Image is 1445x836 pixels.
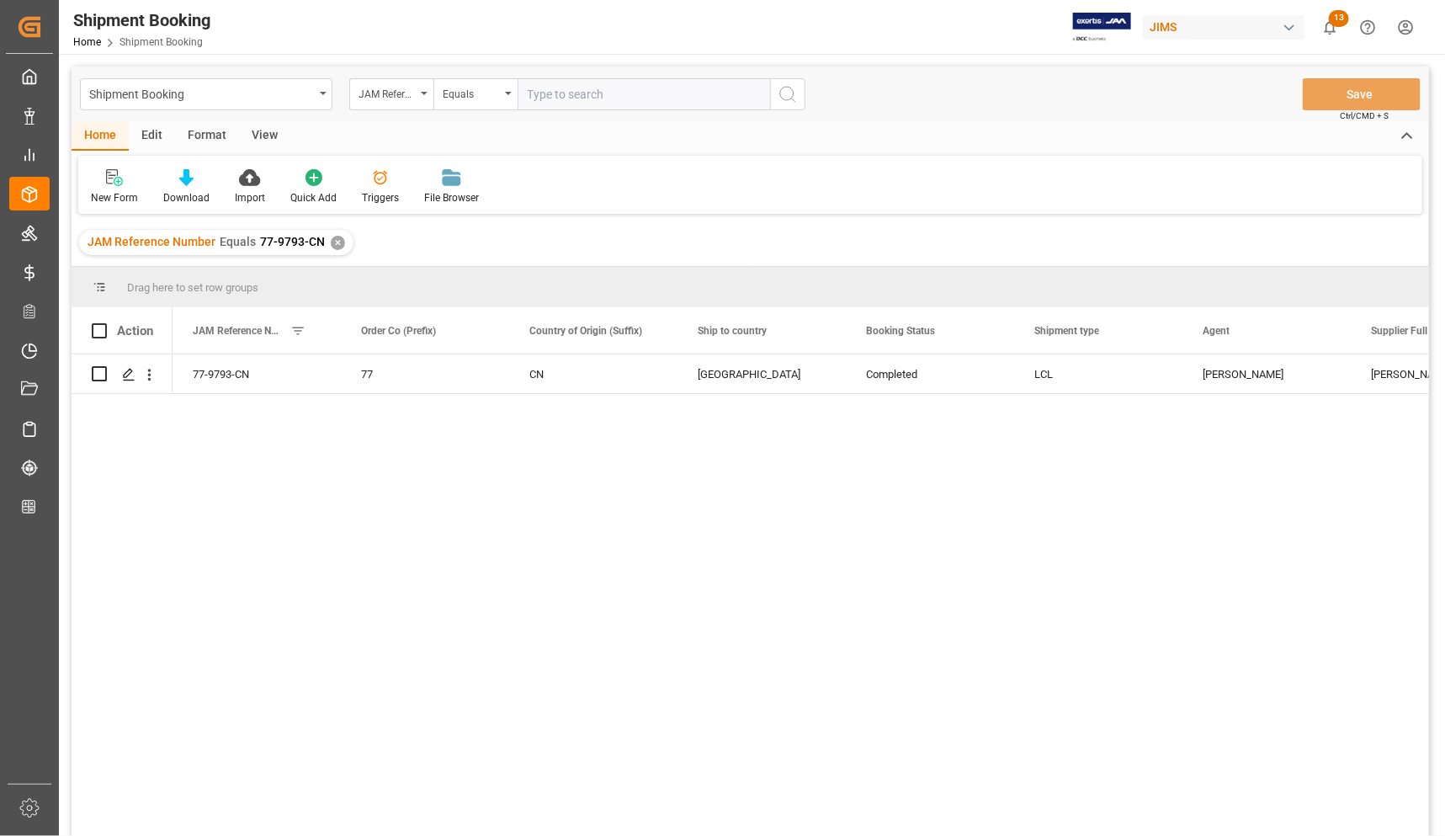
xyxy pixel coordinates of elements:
[91,190,138,205] div: New Form
[866,325,935,337] span: Booking Status
[80,78,332,110] button: open menu
[1349,8,1387,46] button: Help Center
[362,190,399,205] div: Triggers
[193,325,284,337] span: JAM Reference Number
[173,354,341,393] div: 77-9793-CN
[89,83,314,104] div: Shipment Booking
[260,235,325,248] span: 77-9793-CN
[73,8,210,33] div: Shipment Booking
[73,36,101,48] a: Home
[359,83,416,102] div: JAM Reference Number
[529,355,657,394] div: CN
[1340,109,1389,122] span: Ctrl/CMD + S
[424,190,479,205] div: File Browser
[1143,15,1304,40] div: JIMS
[163,190,210,205] div: Download
[443,83,500,102] div: Equals
[239,122,290,151] div: View
[88,235,215,248] span: JAM Reference Number
[518,78,770,110] input: Type to search
[331,236,345,250] div: ✕
[1143,11,1311,43] button: JIMS
[361,355,489,394] div: 77
[361,325,436,337] span: Order Co (Prefix)
[1203,325,1230,337] span: Agent
[433,78,518,110] button: open menu
[866,355,994,394] div: Completed
[1203,355,1331,394] div: [PERSON_NAME]
[698,325,767,337] span: Ship to country
[290,190,337,205] div: Quick Add
[235,190,265,205] div: Import
[1329,10,1349,27] span: 13
[1311,8,1349,46] button: show 13 new notifications
[72,122,129,151] div: Home
[1303,78,1421,110] button: Save
[1073,13,1131,42] img: Exertis%20JAM%20-%20Email%20Logo.jpg_1722504956.jpg
[1034,355,1162,394] div: LCL
[175,122,239,151] div: Format
[127,281,258,294] span: Drag here to set row groups
[129,122,175,151] div: Edit
[220,235,256,248] span: Equals
[117,323,153,338] div: Action
[698,355,826,394] div: [GEOGRAPHIC_DATA]
[529,325,642,337] span: Country of Origin (Suffix)
[349,78,433,110] button: open menu
[770,78,805,110] button: search button
[1034,325,1099,337] span: Shipment type
[72,354,173,394] div: Press SPACE to select this row.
